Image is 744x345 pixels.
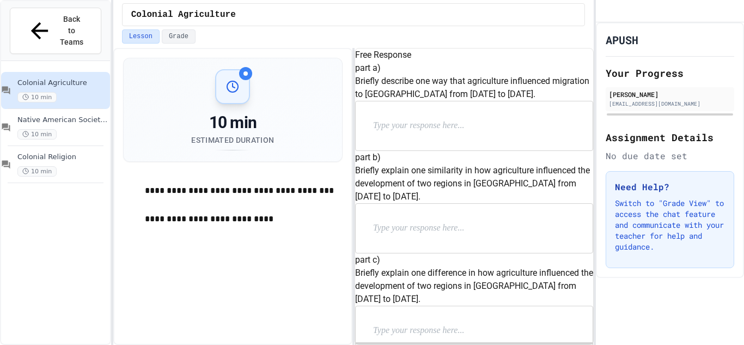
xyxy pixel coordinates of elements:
[355,253,593,267] h6: part c)
[59,14,84,48] span: Back to Teams
[17,153,108,162] span: Colonial Religion
[17,78,108,88] span: Colonial Agriculture
[17,129,57,140] span: 10 min
[355,267,593,306] p: Briefly explain one difference in how agriculture influenced the development of two regions in [G...
[355,49,593,62] h6: Free Response
[606,65,734,81] h2: Your Progress
[17,166,57,177] span: 10 min
[10,8,101,54] button: Back to Teams
[606,130,734,145] h2: Assignment Details
[162,29,196,44] button: Grade
[355,75,593,101] p: Briefly describe one way that agriculture influenced migration to [GEOGRAPHIC_DATA] from [DATE] t...
[615,198,725,252] p: Switch to "Grade View" to access the chat feature and communicate with your teacher for help and ...
[606,32,638,47] h1: APUSH
[17,116,108,125] span: Native American Societies
[131,8,236,21] span: Colonial Agriculture
[17,92,57,102] span: 10 min
[191,135,274,146] div: Estimated Duration
[191,113,274,132] div: 10 min
[606,149,734,162] div: No due date set
[609,100,731,108] div: [EMAIL_ADDRESS][DOMAIN_NAME]
[355,164,593,203] p: Briefly explain one similarity in how agriculture influenced the development of two regions in [G...
[355,151,593,164] h6: part b)
[355,62,593,75] h6: part a)
[609,89,731,99] div: [PERSON_NAME]
[122,29,160,44] button: Lesson
[615,180,725,193] h3: Need Help?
